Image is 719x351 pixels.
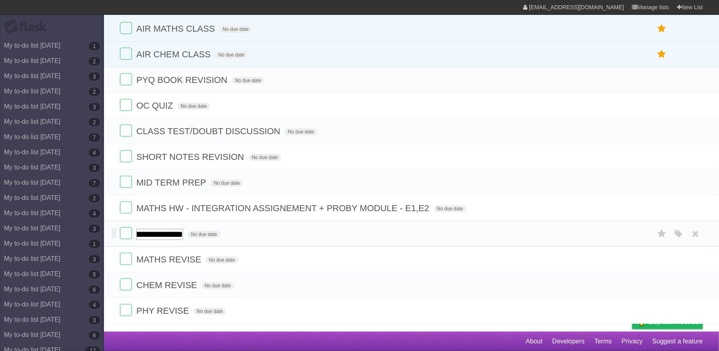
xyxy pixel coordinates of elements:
[188,231,220,238] span: No due date
[120,202,132,214] label: Done
[136,75,229,85] span: PYQ BOOK REVISION
[120,304,132,316] label: Done
[552,334,585,349] a: Developers
[120,253,132,265] label: Done
[220,26,252,33] span: No due date
[120,73,132,85] label: Done
[89,286,100,294] b: 6
[89,179,100,187] b: 7
[89,118,100,126] b: 2
[232,77,264,84] span: No due date
[89,57,100,65] b: 2
[434,205,466,212] span: No due date
[89,316,100,324] b: 3
[89,73,100,81] b: 3
[89,301,100,309] b: 4
[136,101,175,111] span: OC QUIZ
[178,103,210,110] span: No due date
[120,278,132,290] label: Done
[89,88,100,96] b: 2
[136,203,431,213] span: MATHS HW - INTEGRATION ASSIGNEMENT + PROBY MODULE - E1,E2
[89,270,100,278] b: 5
[285,128,317,135] span: No due date
[654,22,669,35] label: Star task
[120,150,132,162] label: Done
[649,315,699,329] span: Buy me a coffee
[194,308,226,315] span: No due date
[89,210,100,218] b: 4
[136,306,191,316] span: PHY REVISE
[136,152,246,162] span: SHORT NOTES REVISION
[89,133,100,141] b: 7
[89,103,100,111] b: 3
[653,334,703,349] a: Suggest a feature
[136,280,199,290] span: CHEM REVISE
[136,126,282,136] span: CLASS TEST/DOUBT DISCUSSION
[211,180,243,187] span: No due date
[120,227,132,239] label: Done
[215,51,248,58] span: No due date
[654,227,669,240] label: Star task
[89,225,100,233] b: 3
[202,282,234,289] span: No due date
[120,22,132,34] label: Done
[206,256,238,264] span: No due date
[120,99,132,111] label: Done
[136,49,213,59] span: AIR CHEM CLASS
[136,178,208,188] span: MID TERM PREP
[89,42,100,50] b: 1
[249,154,281,161] span: No due date
[89,149,100,157] b: 4
[654,48,669,61] label: Star task
[136,24,217,34] span: AIR MATHS CLASS
[4,20,52,34] div: Flask
[120,48,132,60] label: Done
[622,334,643,349] a: Privacy
[89,194,100,202] b: 2
[526,334,543,349] a: About
[89,331,100,339] b: 6
[89,255,100,263] b: 3
[136,254,203,264] span: MATHS REVISE
[89,164,100,172] b: 3
[89,240,100,248] b: 1
[120,176,132,188] label: Done
[595,334,612,349] a: Terms
[120,125,132,137] label: Done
